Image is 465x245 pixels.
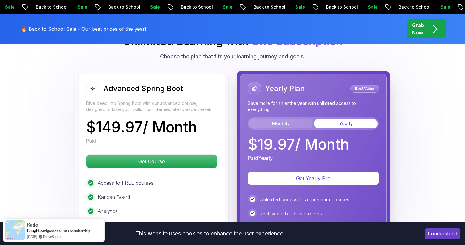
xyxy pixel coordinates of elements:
[98,179,153,187] p: Access to FREE courses
[5,227,415,240] div: This website uses cookies to enhance the user experience.
[98,207,118,215] p: Analytics
[289,4,309,10] p: Sale
[86,120,197,135] p: $ 149.97 / Month
[103,84,183,93] h2: Advanced Spring Boot
[314,119,378,128] button: Yearly
[160,52,305,61] p: Choose the plan that fits your learning journey and goals.
[392,4,434,10] p: Back to School
[86,154,217,168] button: Get Course
[27,234,37,239] span: [DATE]
[260,210,322,217] p: Real-world builds & projects
[30,4,71,10] p: Back to School
[21,25,146,33] p: 🔥 Back to School Sale - Our best prices of the year!
[71,4,91,10] p: Sale
[320,4,362,10] p: Back to School
[217,4,236,10] p: Sale
[175,4,217,10] p: Back to School
[86,158,217,164] a: Get Course
[260,196,349,203] p: Unlimited access to all premium courses
[248,154,273,162] p: Paid Yearly
[351,85,378,92] p: Best Value
[434,4,454,10] p: Sale
[248,137,349,152] p: $ 19.97 / Month
[86,155,217,168] p: Get Course
[265,84,305,93] h2: Yearly Plan
[248,100,379,113] p: Save more for an entire year with unlimited access to everything.
[247,4,289,10] p: Back to School
[5,220,25,240] img: provesource social proof notification image
[248,175,379,181] a: Get Yearly Pro
[425,228,460,239] button: Accept cookies
[248,172,379,185] button: Get Yearly Pro
[144,4,164,10] p: Sale
[40,228,90,233] a: Amigoscode PRO Membership
[98,193,130,201] p: Kanban Board
[412,22,424,36] p: Grab Now
[86,137,96,144] p: Paid
[102,4,144,10] p: Back to School
[362,4,381,10] p: Sale
[43,234,62,239] a: ProveSource
[27,228,40,233] span: Bought
[86,100,217,113] p: Dive deep into Spring Boot with our advanced course, designed to take your skills from intermedia...
[98,222,157,229] p: Access to Free TextBooks
[249,119,313,128] button: Monthly
[123,35,343,47] h2: Unlimited Learning with
[27,222,38,227] span: Kade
